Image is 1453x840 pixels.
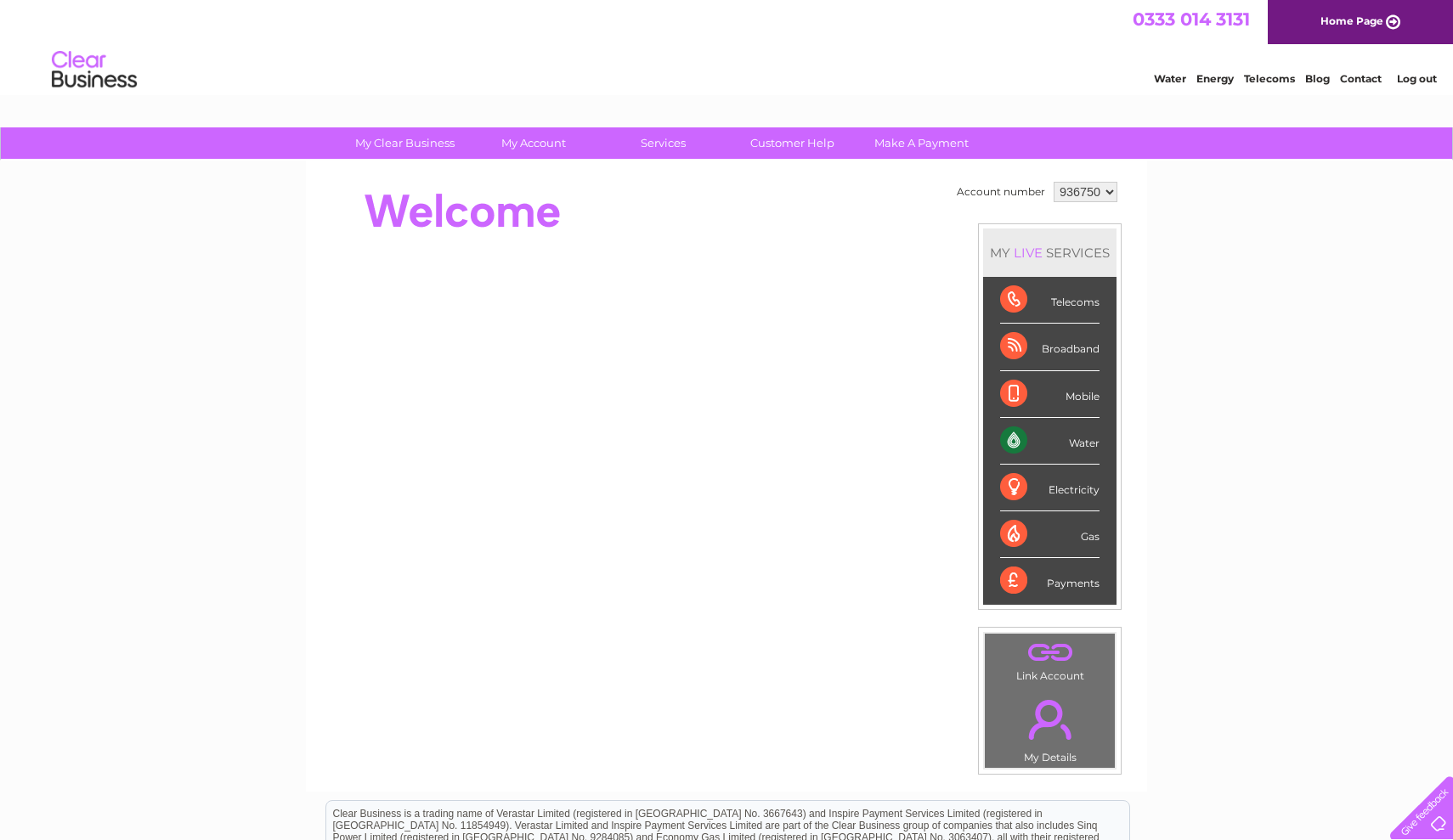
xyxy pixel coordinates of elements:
div: Electricity [1000,465,1100,511]
div: Gas [1000,511,1100,558]
a: Make A Payment [851,127,992,159]
a: Log out [1397,72,1437,85]
a: Energy [1196,72,1234,85]
a: Water [1154,72,1186,85]
div: Clear Business is a trading name of Verastar Limited (registered in [GEOGRAPHIC_DATA] No. 3667643... [326,9,1129,82]
a: Services [593,127,733,159]
td: My Details [984,685,1116,769]
td: Link Account [984,633,1116,686]
div: MY SERVICES [983,228,1117,277]
img: logo.png [51,44,138,96]
a: . [989,638,1111,668]
a: 0333 014 3131 [1133,8,1250,30]
div: Water [1000,418,1100,465]
div: LIVE [1010,245,1046,261]
div: Broadband [1000,324,1100,370]
div: Mobile [1000,371,1100,418]
a: My Account [464,127,604,159]
td: Account number [953,178,1049,206]
a: Customer Help [722,127,862,159]
a: . [989,690,1111,749]
a: My Clear Business [335,127,475,159]
a: Telecoms [1244,72,1295,85]
a: Blog [1305,72,1330,85]
a: Contact [1340,72,1382,85]
div: Payments [1000,558,1100,604]
div: Telecoms [1000,277,1100,324]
